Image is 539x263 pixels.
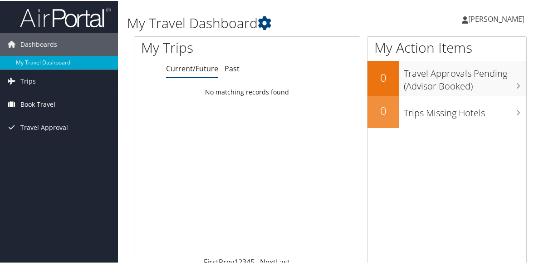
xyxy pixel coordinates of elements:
[404,62,526,92] h3: Travel Approvals Pending (Advisor Booked)
[20,115,68,138] span: Travel Approval
[367,95,526,127] a: 0Trips Missing Hotels
[20,6,111,27] img: airportal-logo.png
[367,69,399,84] h2: 0
[367,102,399,118] h2: 0
[166,63,218,73] a: Current/Future
[367,37,526,56] h1: My Action Items
[141,37,259,56] h1: My Trips
[225,63,240,73] a: Past
[127,13,398,32] h1: My Travel Dashboard
[468,13,524,23] span: [PERSON_NAME]
[367,60,526,95] a: 0Travel Approvals Pending (Advisor Booked)
[20,69,36,92] span: Trips
[404,101,526,119] h3: Trips Missing Hotels
[134,83,360,99] td: No matching records found
[20,32,57,55] span: Dashboards
[462,5,534,32] a: [PERSON_NAME]
[20,92,55,115] span: Book Travel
